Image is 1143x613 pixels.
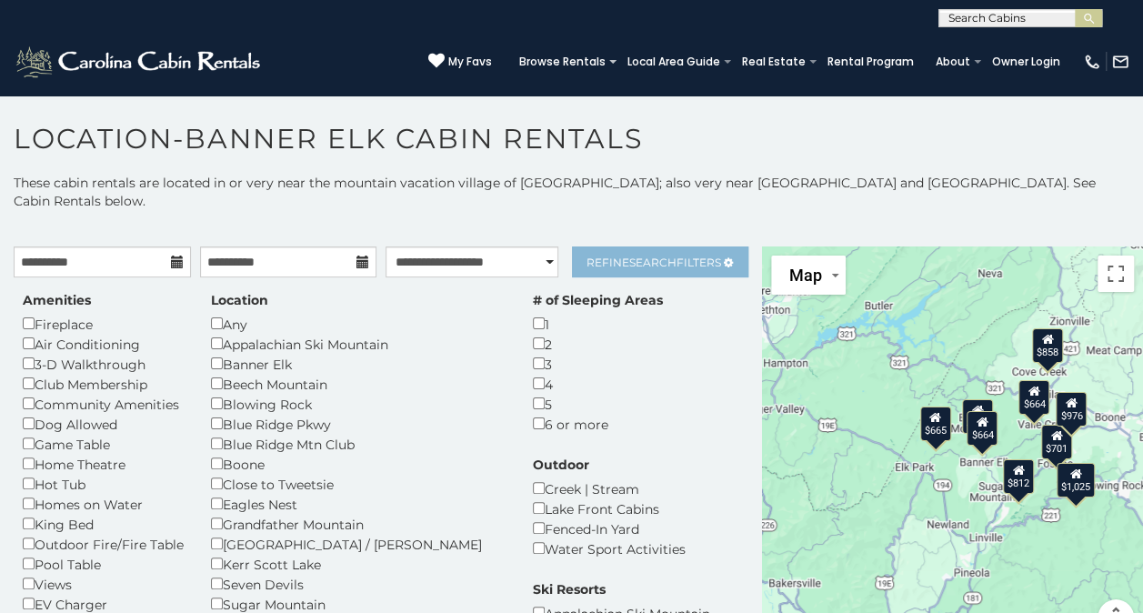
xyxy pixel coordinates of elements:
[533,394,663,414] div: 5
[533,414,663,434] div: 6 or more
[23,354,184,374] div: 3-D Walkthrough
[789,266,822,285] span: Map
[533,580,606,598] label: Ski Resorts
[618,49,729,75] a: Local Area Guide
[733,49,815,75] a: Real Estate
[533,498,686,518] div: Lake Front Cabins
[211,514,506,534] div: Grandfather Mountain
[211,354,506,374] div: Banner Elk
[510,49,615,75] a: Browse Rentals
[211,574,506,594] div: Seven Devils
[23,534,184,554] div: Outdoor Fire/Fire Table
[211,434,506,454] div: Blue Ridge Mtn Club
[919,407,950,441] div: $665
[533,314,663,334] div: 1
[211,554,506,574] div: Kerr Scott Lake
[211,291,268,309] label: Location
[211,474,506,494] div: Close to Tweetsie
[983,49,1069,75] a: Owner Login
[23,291,91,309] label: Amenities
[23,434,184,454] div: Game Table
[1083,53,1101,71] img: phone-regular-white.png
[1018,380,1049,415] div: $664
[211,454,506,474] div: Boone
[533,518,686,538] div: Fenced-In Yard
[23,494,184,514] div: Homes on Water
[1098,256,1134,292] button: Toggle fullscreen view
[428,53,492,71] a: My Favs
[23,554,184,574] div: Pool Table
[23,574,184,594] div: Views
[533,354,663,374] div: 3
[14,44,266,80] img: White-1-2.png
[211,334,506,354] div: Appalachian Ski Mountain
[629,256,677,269] span: Search
[1041,425,1072,459] div: $701
[962,399,993,434] div: $478
[771,256,846,295] button: Change map style
[23,514,184,534] div: King Bed
[211,314,506,334] div: Any
[211,414,506,434] div: Blue Ridge Pkwy
[967,411,998,446] div: $664
[23,334,184,354] div: Air Conditioning
[533,538,686,558] div: Water Sport Activities
[1111,53,1129,71] img: mail-regular-white.png
[211,534,506,554] div: [GEOGRAPHIC_DATA] / [PERSON_NAME]
[533,478,686,498] div: Creek | Stream
[587,256,721,269] span: Refine Filters
[1031,328,1062,363] div: $858
[211,394,506,414] div: Blowing Rock
[211,374,506,394] div: Beech Mountain
[533,334,663,354] div: 2
[448,54,492,70] span: My Favs
[23,414,184,434] div: Dog Allowed
[533,291,663,309] label: # of Sleeping Areas
[1056,392,1087,427] div: $976
[1003,459,1034,494] div: $812
[23,454,184,474] div: Home Theatre
[533,456,589,474] label: Outdoor
[23,314,184,334] div: Fireplace
[533,374,663,394] div: 4
[927,49,979,75] a: About
[818,49,923,75] a: Rental Program
[23,374,184,394] div: Club Membership
[1056,463,1094,497] div: $1,025
[211,494,506,514] div: Eagles Nest
[572,246,749,277] a: RefineSearchFilters
[23,474,184,494] div: Hot Tub
[23,394,184,414] div: Community Amenities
